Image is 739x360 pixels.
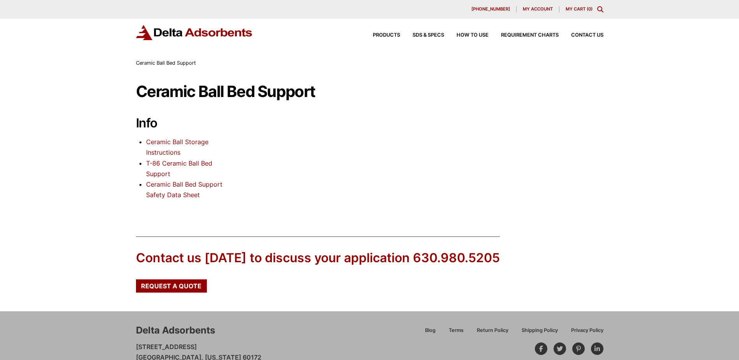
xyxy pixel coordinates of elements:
h1: Ceramic Ball Bed Support [136,83,603,100]
a: Contact Us [559,33,603,38]
a: My account [517,6,559,12]
img: Delta Adsorbents [136,25,253,40]
div: Toggle Modal Content [597,6,603,12]
a: My Cart (0) [566,6,593,12]
a: Ceramic Ball Bed Support Safety Data Sheet [146,180,222,199]
span: Return Policy [477,328,508,333]
span: How to Use [457,33,489,38]
span: Contact Us [571,33,603,38]
a: [PHONE_NUMBER] [465,6,517,12]
a: Privacy Policy [564,326,603,340]
span: Blog [425,328,436,333]
a: Ceramic Ball Storage Instructions [146,138,208,156]
a: Return Policy [470,326,515,340]
span: Requirement Charts [501,33,559,38]
a: How to Use [444,33,489,38]
span: Request a Quote [141,283,201,289]
span: Products [373,33,400,38]
div: Contact us [DATE] to discuss your application 630.980.5205 [136,249,500,267]
a: Products [360,33,400,38]
a: SDS & SPECS [400,33,444,38]
span: SDS & SPECS [413,33,444,38]
span: My account [523,7,553,11]
span: [PHONE_NUMBER] [471,7,510,11]
a: Requirement Charts [489,33,559,38]
span: Terms [449,328,464,333]
h2: Info [136,116,234,131]
span: Shipping Policy [522,328,558,333]
a: T-86 Ceramic Ball Bed Support [146,159,212,178]
span: Privacy Policy [571,328,603,333]
a: Blog [418,326,442,340]
a: Shipping Policy [515,326,564,340]
a: Terms [442,326,470,340]
span: Ceramic Ball Bed Support [136,60,196,66]
span: 0 [588,6,591,12]
div: Delta Adsorbents [136,324,215,337]
a: Request a Quote [136,279,207,293]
